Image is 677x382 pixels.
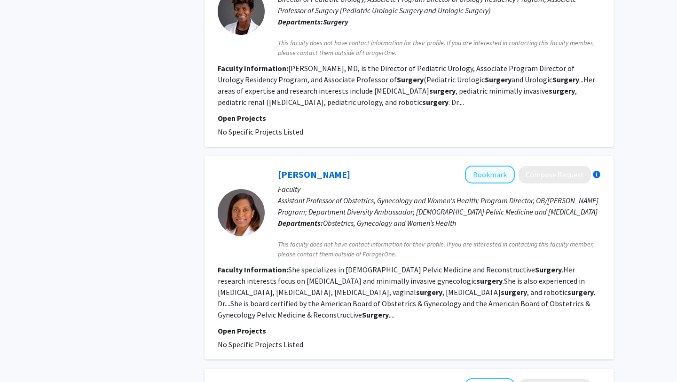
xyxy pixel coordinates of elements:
b: Surgery [362,310,389,319]
b: Surgery [485,75,512,84]
b: surgery [567,287,594,297]
span: This faculty does not have contact information for their profile. If you are interested in contac... [278,239,600,259]
button: Compose Request to Denicia Dwarica [519,166,591,183]
b: Surgery [323,17,348,26]
span: Obstetrics, Gynecology and Women’s Health [323,218,456,228]
p: Faculty [278,183,600,195]
b: Departments: [278,17,323,26]
b: surgery [501,287,527,297]
button: Add Denicia Dwarica to Bookmarks [465,166,515,183]
b: surgery [549,86,575,95]
b: Surgery [397,75,424,84]
span: This faculty does not have contact information for their profile. If you are interested in contac... [278,38,600,58]
span: No Specific Projects Listed [218,340,303,349]
b: Faculty Information: [218,265,288,274]
a: [PERSON_NAME] [278,168,350,180]
b: Surgery [535,265,562,274]
b: surgery [416,287,442,297]
p: Assistant Professor of Obstetrics, Gynecology and Women's Health; Program Director, OB/[PERSON_NA... [278,195,600,217]
fg-read-more: [PERSON_NAME], MD, is the Director of Pediatric Urology, Associate Program Director of Urology Re... [218,64,595,107]
fg-read-more: She specializes in [DEMOGRAPHIC_DATA] Pelvic Medicine and Reconstructive .Her research interests ... [218,265,595,319]
b: surgery [476,276,503,286]
p: Open Projects [218,112,600,124]
b: Faculty Information: [218,64,288,73]
b: Surgery [552,75,579,84]
iframe: Chat [7,340,40,375]
b: surgery [429,86,456,95]
p: Open Projects [218,325,600,336]
b: Departments: [278,218,323,228]
div: More information [593,171,600,178]
span: No Specific Projects Listed [218,127,303,136]
b: surgery [422,97,449,107]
